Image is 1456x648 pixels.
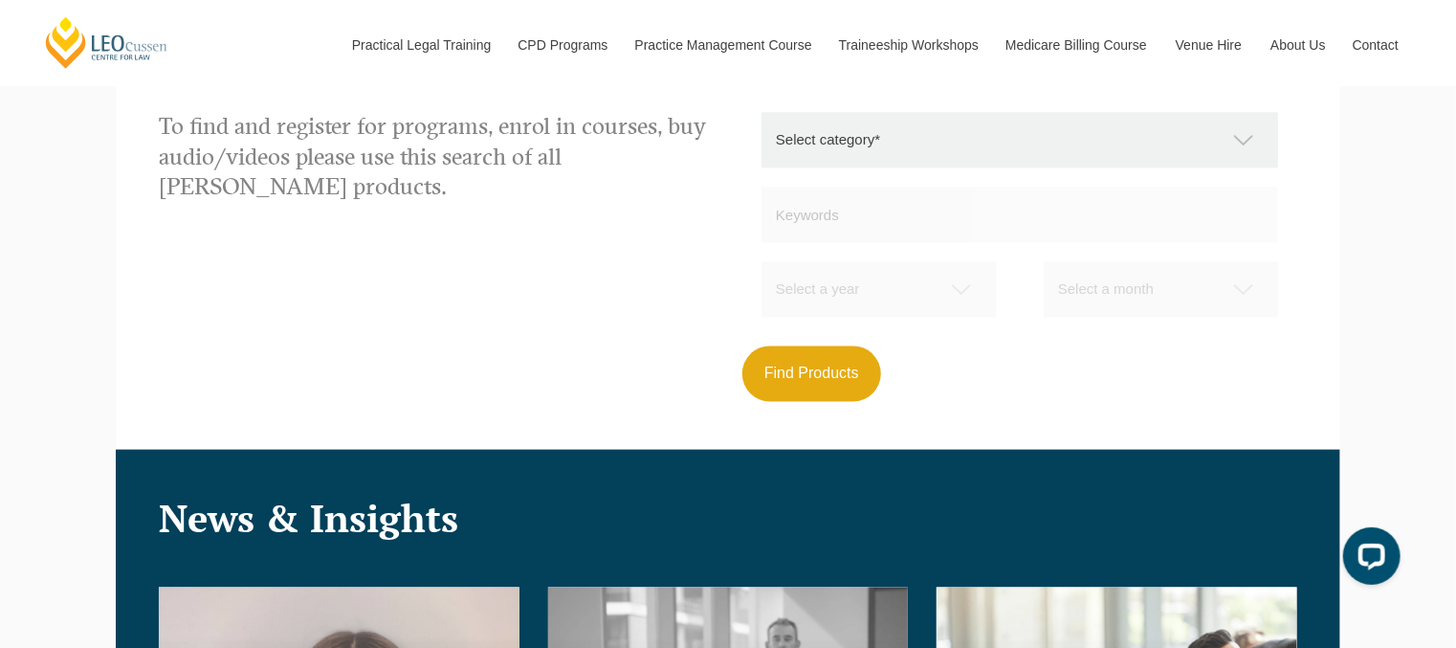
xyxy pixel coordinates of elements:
h2: News & Insights [159,497,1297,539]
button: Find Products [742,346,881,401]
a: Traineeship Workshops [825,4,991,86]
a: Contact [1338,4,1413,86]
a: [PERSON_NAME] Centre for Law [43,15,170,70]
a: Venue Hire [1161,4,1256,86]
input: Keywords [761,187,1278,242]
a: Medicare Billing Course [991,4,1161,86]
a: About Us [1256,4,1338,86]
a: Practice Management Course [621,4,825,86]
iframe: LiveChat chat widget [1328,520,1408,600]
a: Practical Legal Training [338,4,504,86]
p: To find and register for programs, enrol in courses, buy audio/videos please use this search of a... [159,112,714,202]
a: CPD Programs [503,4,620,86]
